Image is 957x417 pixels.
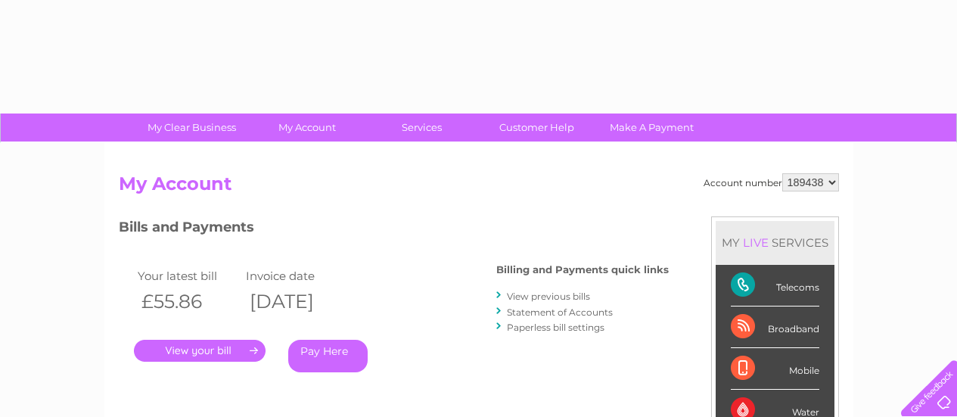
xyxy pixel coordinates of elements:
div: Telecoms [731,265,819,307]
a: Make A Payment [589,114,714,142]
a: View previous bills [507,291,590,302]
a: Customer Help [474,114,599,142]
a: My Account [244,114,369,142]
h2: My Account [119,173,839,202]
td: Invoice date [242,266,351,286]
div: LIVE [740,235,772,250]
div: MY SERVICES [716,221,834,264]
h3: Bills and Payments [119,216,669,243]
a: Paperless bill settings [507,322,604,333]
a: Pay Here [288,340,368,372]
a: My Clear Business [129,114,254,142]
th: [DATE] [242,286,351,317]
h4: Billing and Payments quick links [496,264,669,275]
a: Statement of Accounts [507,307,613,318]
div: Mobile [731,348,819,390]
div: Broadband [731,307,819,348]
a: . [134,340,266,362]
div: Account number [704,173,839,191]
th: £55.86 [134,286,243,317]
td: Your latest bill [134,266,243,286]
a: Services [359,114,484,142]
